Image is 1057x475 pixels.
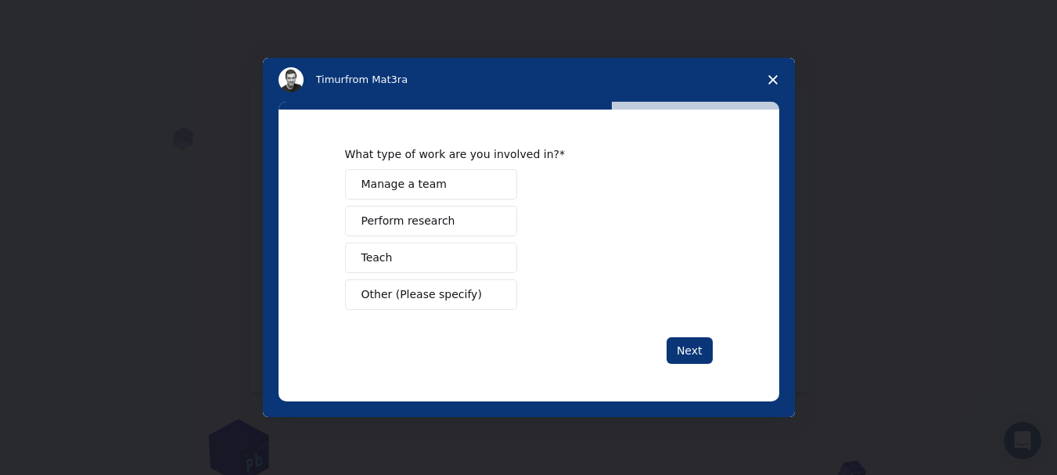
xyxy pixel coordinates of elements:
button: Other (Please specify) [345,279,517,310]
div: What type of work are you involved in? [345,147,689,161]
button: Manage a team [345,169,517,200]
span: Hỗ trợ [34,11,78,25]
span: from Mat3ra [345,74,408,85]
img: Profile image for Timur [279,67,304,92]
button: Teach [345,243,517,273]
button: Next [667,337,713,364]
span: Close survey [751,58,795,102]
span: Teach [361,250,393,266]
span: Perform research [361,213,455,229]
span: Other (Please specify) [361,286,482,303]
span: Timur [316,74,345,85]
span: Manage a team [361,176,447,193]
button: Perform research [345,206,517,236]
